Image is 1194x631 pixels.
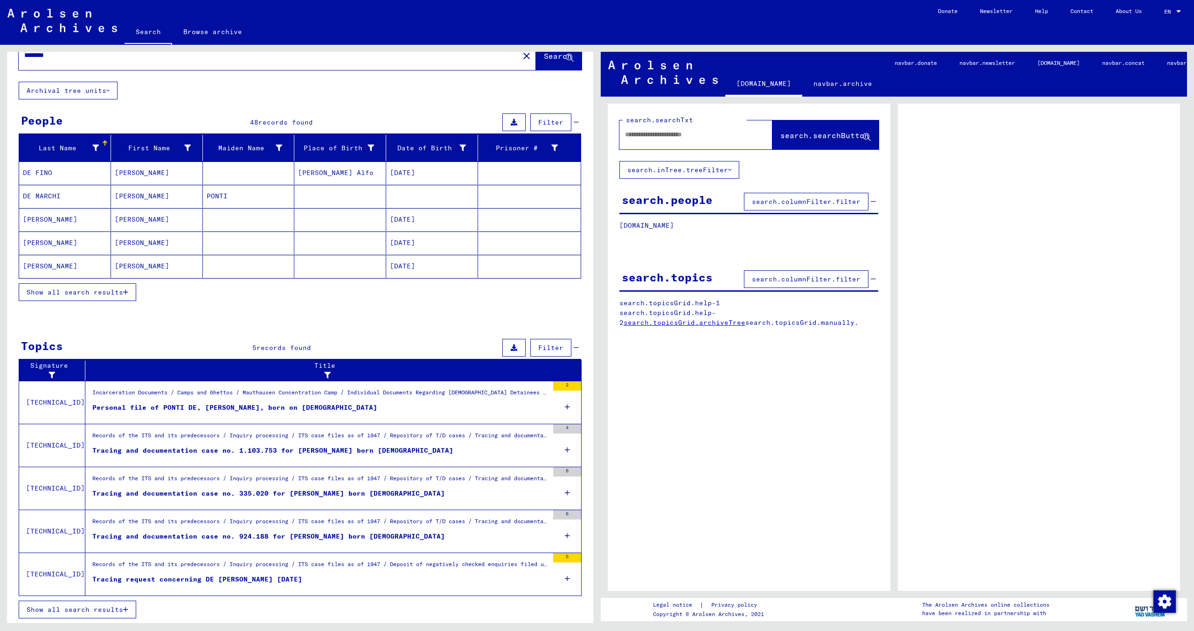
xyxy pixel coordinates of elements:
button: Clear [517,46,536,65]
img: yv_logo.png [1133,597,1168,621]
div: Signature [23,361,87,380]
div: Records of the ITS and its predecessors / Inquiry processing / ITS case files as of 1947 / Reposi... [92,474,548,487]
td: [TECHNICAL_ID] [19,510,85,553]
mat-cell: [PERSON_NAME] [19,255,111,278]
div: Title [89,361,572,380]
span: search.columnFilter.filter [752,275,861,283]
div: Change consent [1153,590,1175,612]
mat-header-cell: Prisoner # [478,135,581,161]
div: Tracing request concerning DE [PERSON_NAME] [DATE] [92,575,302,584]
span: search.columnFilter.filter [752,197,861,206]
img: Arolsen_neg.svg [608,61,718,84]
div: First Name [115,140,202,155]
mat-cell: [PERSON_NAME] [111,231,203,254]
div: Last Name [23,143,99,153]
a: navbar.donate [883,52,948,74]
mat-cell: [PERSON_NAME] [111,208,203,231]
mat-cell: [DATE] [386,231,478,254]
div: 4 [553,424,581,434]
mat-cell: [DATE] [386,255,478,278]
mat-cell: [PERSON_NAME] Alfo [294,161,386,184]
img: Change consent [1153,590,1176,613]
button: Filter [530,113,571,131]
div: Date of Birth [390,140,478,155]
td: [TECHNICAL_ID] [19,381,85,424]
p: have been realized in partnership with [922,609,1049,617]
a: Search [125,21,172,45]
div: Signature [23,361,78,380]
button: search.inTree.treeFilter [619,161,739,179]
button: Filter [530,339,571,357]
div: First Name [115,143,191,153]
div: search.people [622,191,713,208]
td: [TECHNICAL_ID] [19,424,85,467]
span: Show all search results [27,288,123,296]
mat-cell: DE FINO [19,161,111,184]
div: | [653,600,768,610]
span: Show all search results [27,605,123,614]
button: Archival tree units [19,82,118,99]
button: search.columnFilter.filter [744,270,868,288]
mat-header-cell: Date of Birth [386,135,478,161]
mat-header-cell: Maiden Name [203,135,295,161]
span: records found [257,344,311,352]
div: Topics [21,337,63,354]
div: 6 [553,510,581,519]
span: Search [544,51,572,61]
div: Personal file of PONTI DE, [PERSON_NAME], born on [DEMOGRAPHIC_DATA] [92,403,377,413]
button: Show all search results [19,283,136,301]
span: search.searchButton [780,131,869,140]
span: 48 [250,118,258,126]
div: Title [89,361,563,380]
mat-cell: [PERSON_NAME] [111,185,203,208]
button: search.columnFilter.filter [744,193,868,210]
div: Prisoner # [482,140,569,155]
div: Place of Birth [298,143,374,153]
mat-header-cell: Place of Birth [294,135,386,161]
mat-cell: DE MARCHI [19,185,111,208]
mat-cell: [DATE] [386,208,478,231]
a: navbar.archive [802,72,883,95]
a: Legal notice [653,600,700,610]
div: search.topics [622,269,713,286]
a: navbar.concat [1091,52,1156,74]
span: Filter [538,344,563,352]
div: Last Name [23,140,111,155]
mat-cell: [PERSON_NAME] [19,231,111,254]
mat-cell: PONTI [203,185,295,208]
button: Show all search results [19,601,136,618]
mat-select-trigger: EN [1164,8,1171,15]
div: People [21,112,63,129]
mat-cell: [PERSON_NAME] [111,161,203,184]
div: 5 [553,553,581,562]
div: Records of the ITS and its predecessors / Inquiry processing / ITS case files as of 1947 / Deposi... [92,560,548,573]
div: Maiden Name [207,143,283,153]
a: navbar.newsletter [948,52,1026,74]
button: search.searchButton [772,120,879,149]
mat-icon: close [521,50,532,62]
td: [TECHNICAL_ID] [19,467,85,510]
span: 5 [252,344,257,352]
mat-cell: [PERSON_NAME] [111,255,203,278]
span: records found [258,118,313,126]
a: Browse archive [172,21,253,43]
div: Records of the ITS and its predecessors / Inquiry processing / ITS case files as of 1947 / Reposi... [92,431,548,444]
div: Place of Birth [298,140,386,155]
mat-header-cell: Last Name [19,135,111,161]
p: search.topicsGrid.help-1 search.topicsGrid.help-2 search.topicsGrid.manually. [619,298,879,328]
a: [DOMAIN_NAME] [1026,52,1091,74]
div: Tracing and documentation case no. 924.188 for [PERSON_NAME] born [DEMOGRAPHIC_DATA] [92,532,445,541]
a: search.topicsGrid.archiveTree [624,318,745,327]
mat-cell: [PERSON_NAME] [19,208,111,231]
p: The Arolsen Archives online collections [922,601,1049,609]
mat-cell: [DATE] [386,161,478,184]
div: Tracing and documentation case no. 1.103.753 for [PERSON_NAME] born [DEMOGRAPHIC_DATA] [92,446,453,456]
p: Copyright © Arolsen Archives, 2021 [653,610,768,618]
div: 2 [553,381,581,391]
img: Arolsen_neg.svg [7,9,117,32]
p: [DOMAIN_NAME] [619,221,878,231]
div: Incarceration Documents / Camps and Ghettos / Mauthausen Concentration Camp / Individual Document... [92,388,548,401]
div: Prisoner # [482,143,558,153]
span: Filter [538,118,563,126]
mat-label: search.searchTxt [626,116,693,124]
